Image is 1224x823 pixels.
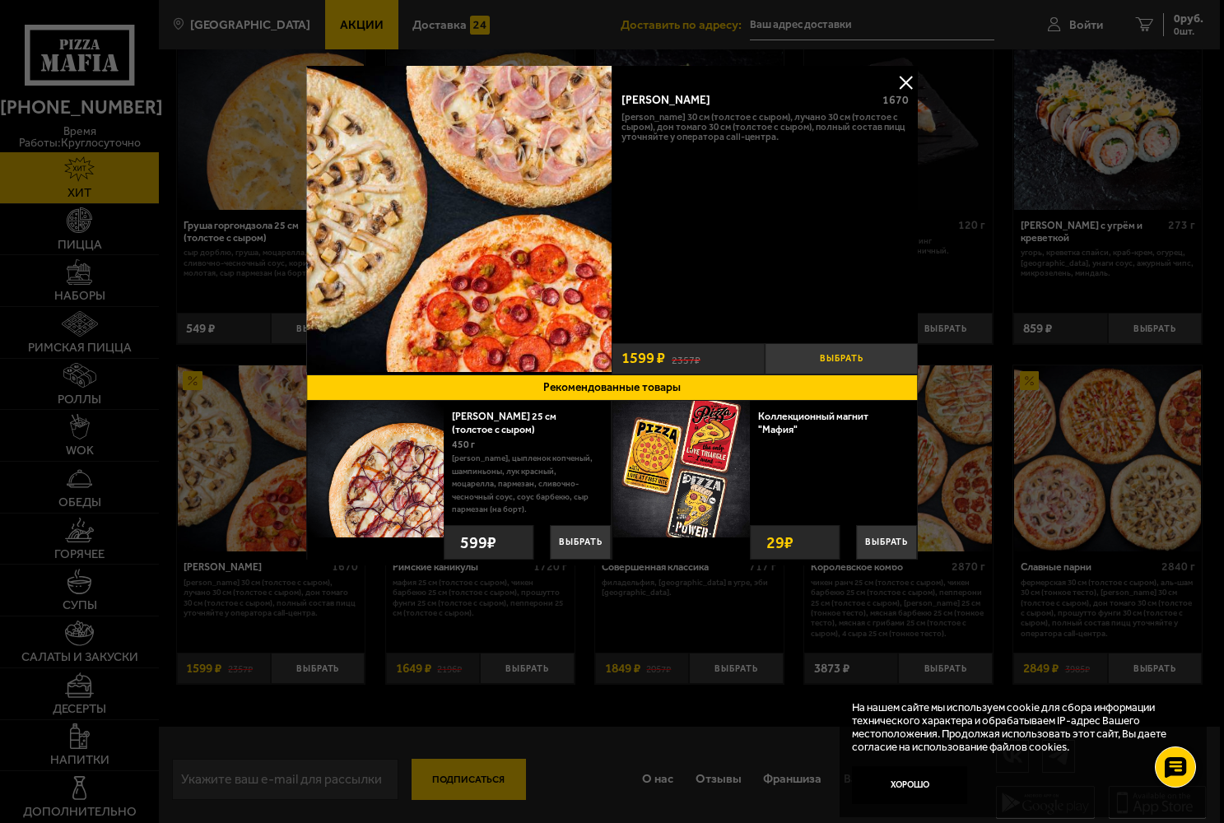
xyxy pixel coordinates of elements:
[306,66,612,374] a: Хет Трик
[758,410,868,436] a: Коллекционный магнит "Мафия"
[621,351,665,366] span: 1599 ₽
[882,93,909,107] span: 1670
[452,439,475,450] span: 450 г
[550,525,611,560] button: Выбрать
[621,112,909,142] p: [PERSON_NAME] 30 см (толстое с сыром), Лучано 30 см (толстое с сыром), Дон Томаго 30 см (толстое ...
[672,352,700,365] s: 2357 ₽
[452,453,598,516] p: [PERSON_NAME], цыпленок копченый, шампиньоны, лук красный, моцарелла, пармезан, сливочно-чесночны...
[306,66,612,372] img: Хет Трик
[852,766,966,804] button: Хорошо
[852,701,1184,754] p: На нашем сайте мы используем cookie для сбора информации технического характера и обрабатываем IP...
[306,374,919,401] button: Рекомендованные товары
[456,526,500,559] strong: 599 ₽
[762,526,798,559] strong: 29 ₽
[856,525,917,560] button: Выбрать
[621,94,870,108] div: [PERSON_NAME]
[765,343,918,374] button: Выбрать
[452,410,556,436] a: [PERSON_NAME] 25 см (толстое с сыром)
